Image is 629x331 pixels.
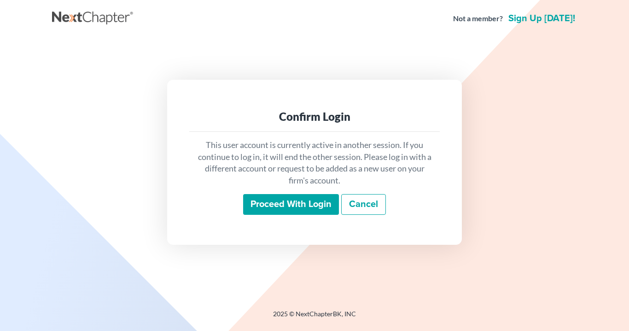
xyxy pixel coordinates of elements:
[52,309,577,326] div: 2025 © NextChapterBK, INC
[197,139,432,187] p: This user account is currently active in another session. If you continue to log in, it will end ...
[243,194,339,215] input: Proceed with login
[453,13,503,24] strong: Not a member?
[507,14,577,23] a: Sign up [DATE]!
[341,194,386,215] a: Cancel
[197,109,432,124] div: Confirm Login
